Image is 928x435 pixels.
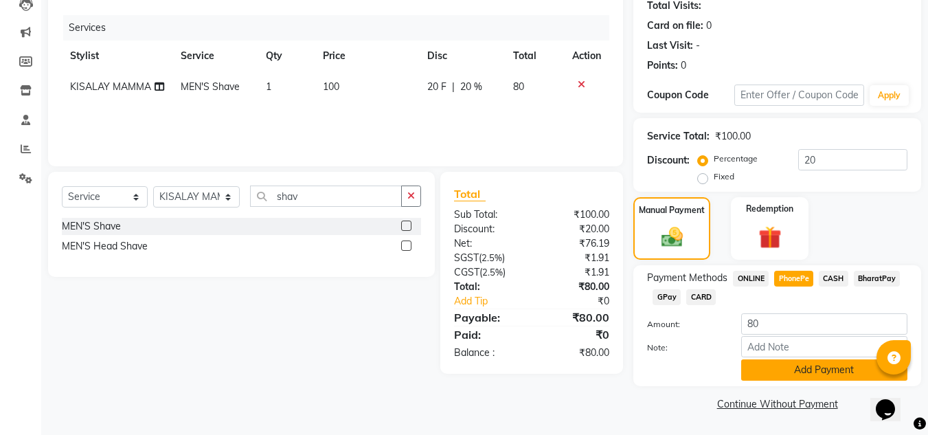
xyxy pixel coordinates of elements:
[647,58,678,73] div: Points:
[655,225,690,249] img: _cash.svg
[714,153,758,165] label: Percentage
[547,294,620,309] div: ₹0
[444,294,546,309] a: Add Tip
[532,346,620,360] div: ₹80.00
[746,203,793,215] label: Redemption
[870,85,909,106] button: Apply
[454,252,479,264] span: SGST
[854,271,901,287] span: BharatPay
[774,271,813,287] span: PhonePe
[751,223,789,252] img: _gift.svg
[741,336,907,357] input: Add Note
[647,38,693,53] div: Last Visit:
[532,251,620,265] div: ₹1.91
[315,41,419,71] th: Price
[444,265,532,280] div: ( )
[323,80,339,93] span: 100
[741,359,907,381] button: Add Payment
[647,19,703,33] div: Card on file:
[734,85,864,106] input: Enter Offer / Coupon Code
[532,309,620,326] div: ₹80.00
[636,397,918,412] a: Continue Without Payment
[482,267,503,278] span: 2.5%
[639,204,705,216] label: Manual Payment
[444,236,532,251] div: Net:
[70,80,151,93] span: KISALAY MAMMA
[647,271,727,285] span: Payment Methods
[513,80,524,93] span: 80
[637,318,730,331] label: Amount:
[686,289,716,305] span: CARD
[419,41,505,71] th: Disc
[532,236,620,251] div: ₹76.19
[714,170,734,183] label: Fixed
[454,266,479,278] span: CGST
[647,153,690,168] div: Discount:
[741,313,907,335] input: Amount
[733,271,769,287] span: ONLINE
[62,239,148,254] div: MEN'S Head Shave
[444,280,532,294] div: Total:
[532,326,620,343] div: ₹0
[444,222,532,236] div: Discount:
[505,41,564,71] th: Total
[819,271,848,287] span: CASH
[427,80,446,94] span: 20 F
[266,80,271,93] span: 1
[444,251,532,265] div: ( )
[715,129,751,144] div: ₹100.00
[258,41,315,71] th: Qty
[172,41,258,71] th: Service
[564,41,609,71] th: Action
[454,187,486,201] span: Total
[444,208,532,222] div: Sub Total:
[532,222,620,236] div: ₹20.00
[532,280,620,294] div: ₹80.00
[653,289,681,305] span: GPay
[460,80,482,94] span: 20 %
[637,342,730,354] label: Note:
[452,80,455,94] span: |
[63,15,620,41] div: Services
[870,380,914,421] iframe: chat widget
[681,58,686,73] div: 0
[62,219,121,234] div: MEN'S Shave
[647,129,710,144] div: Service Total:
[696,38,700,53] div: -
[62,41,172,71] th: Stylist
[482,252,502,263] span: 2.5%
[647,88,734,102] div: Coupon Code
[444,326,532,343] div: Paid:
[706,19,712,33] div: 0
[181,80,240,93] span: MEN'S Shave
[250,186,402,207] input: Search or Scan
[444,309,532,326] div: Payable:
[532,265,620,280] div: ₹1.91
[532,208,620,222] div: ₹100.00
[444,346,532,360] div: Balance :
